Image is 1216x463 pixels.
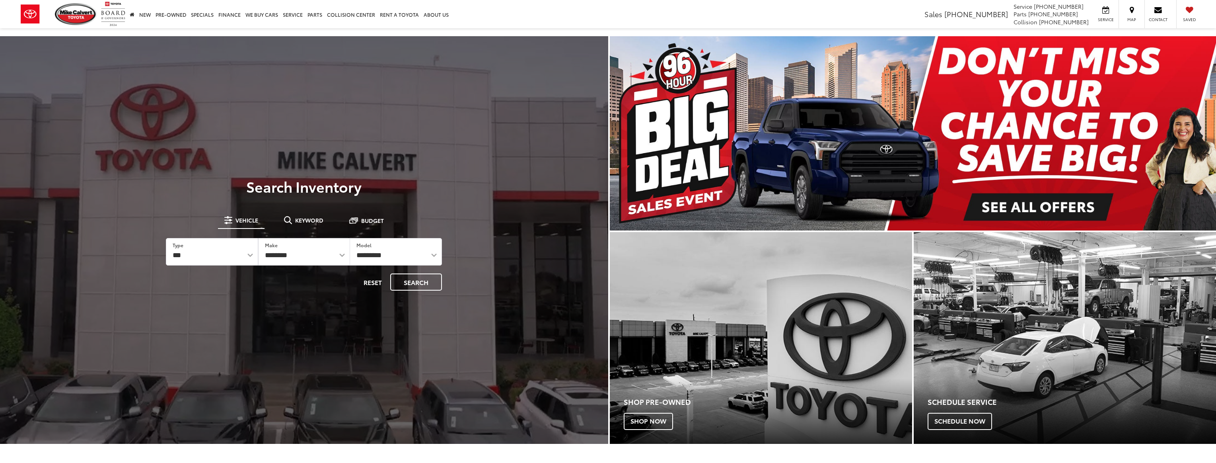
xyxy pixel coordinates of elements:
[265,242,278,248] label: Make
[1097,17,1115,22] span: Service
[1123,17,1140,22] span: Map
[1014,10,1027,18] span: Parts
[1181,17,1198,22] span: Saved
[624,413,673,430] span: Shop Now
[235,217,258,223] span: Vehicle
[357,274,389,291] button: Reset
[173,242,183,248] label: Type
[33,178,575,194] h3: Search Inventory
[390,274,442,291] button: Search
[361,218,384,223] span: Budget
[1014,18,1037,26] span: Collision
[1149,17,1167,22] span: Contact
[610,232,912,444] div: Toyota
[928,398,1216,406] h4: Schedule Service
[1034,2,1084,10] span: [PHONE_NUMBER]
[944,9,1008,19] span: [PHONE_NUMBER]
[1039,18,1089,26] span: [PHONE_NUMBER]
[356,242,372,248] label: Model
[295,217,323,223] span: Keyword
[914,232,1216,444] a: Schedule Service Schedule Now
[928,413,992,430] span: Schedule Now
[610,232,912,444] a: Shop Pre-Owned Shop Now
[1014,2,1032,10] span: Service
[924,9,942,19] span: Sales
[624,398,912,406] h4: Shop Pre-Owned
[914,232,1216,444] div: Toyota
[55,3,97,25] img: Mike Calvert Toyota
[1028,10,1078,18] span: [PHONE_NUMBER]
